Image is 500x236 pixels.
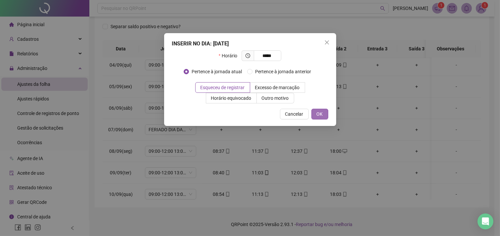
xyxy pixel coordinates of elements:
[211,95,251,101] span: Horário equivocado
[219,50,242,61] label: Horário
[311,109,328,119] button: OK
[246,53,250,58] span: clock-circle
[324,40,330,45] span: close
[255,85,300,90] span: Excesso de marcação
[285,110,303,118] span: Cancelar
[262,95,289,101] span: Outro motivo
[317,110,323,118] span: OK
[322,37,332,48] button: Close
[189,68,245,75] span: Pertence à jornada atual
[477,213,493,229] div: Open Intercom Messenger
[172,40,328,48] div: INSERIR NO DIA : [DATE]
[280,109,309,119] button: Cancelar
[252,68,314,75] span: Pertence à jornada anterior
[201,85,245,90] span: Esqueceu de registrar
